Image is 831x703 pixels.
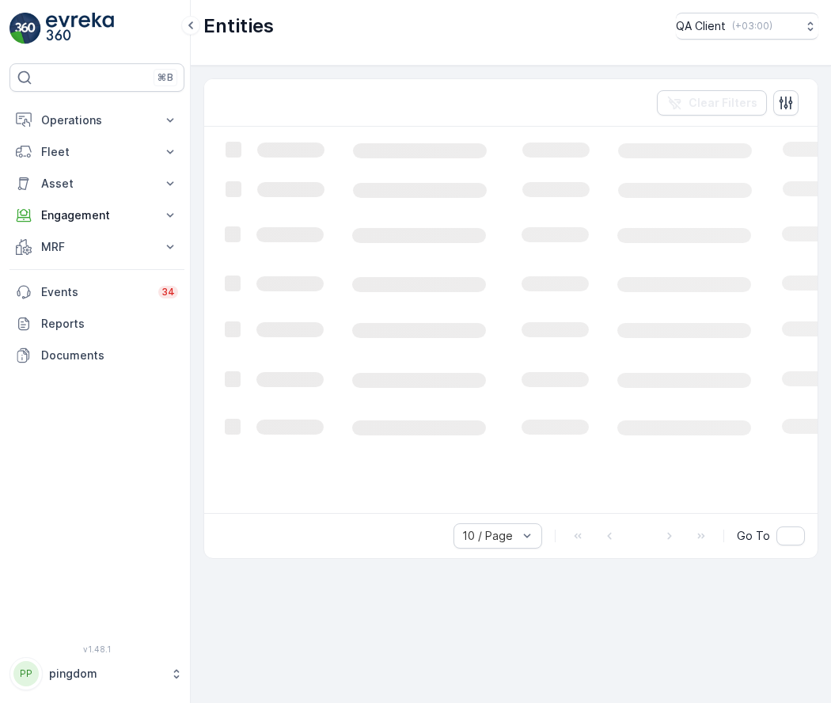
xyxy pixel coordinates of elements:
button: Engagement [9,199,184,231]
p: ⌘B [157,71,173,84]
a: Events34 [9,276,184,308]
button: Fleet [9,136,184,168]
a: Reports [9,308,184,340]
p: Events [41,284,149,300]
p: pingdom [49,666,162,682]
button: PPpingdom [9,657,184,690]
p: Asset [41,176,153,192]
span: v 1.48.1 [9,644,184,654]
p: 34 [161,286,175,298]
img: logo_light-DOdMpM7g.png [46,13,114,44]
p: Engagement [41,207,153,223]
p: MRF [41,239,153,255]
button: Clear Filters [657,90,767,116]
button: MRF [9,231,184,263]
p: Fleet [41,144,153,160]
button: Asset [9,168,184,199]
p: Reports [41,316,178,332]
p: QA Client [676,18,726,34]
img: logo [9,13,41,44]
p: Documents [41,348,178,363]
p: ( +03:00 ) [732,20,772,32]
div: PP [13,661,39,686]
button: QA Client(+03:00) [676,13,818,40]
button: Operations [9,104,184,136]
p: Operations [41,112,153,128]
p: Entities [203,13,274,39]
p: Clear Filters [689,95,757,111]
a: Documents [9,340,184,371]
span: Go To [737,528,770,544]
